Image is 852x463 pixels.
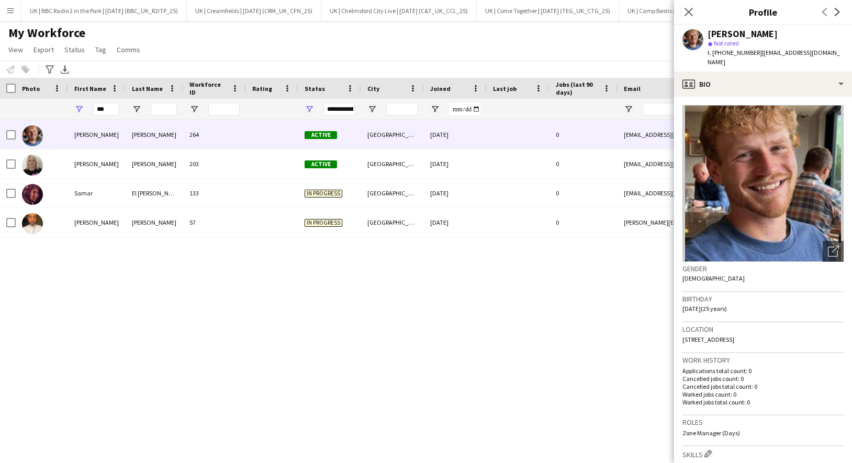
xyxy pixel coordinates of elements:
[550,120,618,149] div: 0
[29,43,58,56] a: Export
[550,179,618,207] div: 0
[4,43,27,56] a: View
[674,72,852,97] div: Bio
[132,85,163,92] span: Last Name
[624,85,641,92] span: Email
[424,208,487,237] div: [DATE]
[64,45,85,54] span: Status
[74,85,106,92] span: First Name
[477,1,619,21] button: UK | Come Together | [DATE] (TEG_UK_CTG_25)
[113,43,144,56] a: Comms
[714,39,739,47] span: Not rated
[367,85,379,92] span: City
[305,105,314,114] button: Open Filter Menu
[618,208,827,237] div: [PERSON_NAME][EMAIL_ADDRESS][DOMAIN_NAME]
[43,63,56,76] app-action-btn: Advanced filters
[361,120,424,149] div: [GEOGRAPHIC_DATA]
[68,208,126,237] div: [PERSON_NAME]
[708,49,762,56] span: t. [PHONE_NUMBER]
[618,120,827,149] div: [EMAIL_ADDRESS][DOMAIN_NAME]
[305,219,342,227] span: In progress
[618,149,827,178] div: [EMAIL_ADDRESS][DOMAIN_NAME]
[22,85,40,92] span: Photo
[367,105,377,114] button: Open Filter Menu
[59,63,71,76] app-action-btn: Export XLSX
[682,418,844,427] h3: Roles
[22,155,43,176] img: Samantha Archer
[95,45,106,54] span: Tag
[189,80,227,96] span: Workforce ID
[187,1,321,21] button: UK | Creamfields | [DATE] (CRM_UK_CFN_25)
[556,80,599,96] span: Jobs (last 90 days)
[493,85,517,92] span: Last job
[305,85,325,92] span: Status
[682,335,734,343] span: [STREET_ADDRESS]
[430,105,440,114] button: Open Filter Menu
[424,120,487,149] div: [DATE]
[305,160,337,168] span: Active
[361,208,424,237] div: [GEOGRAPHIC_DATA]
[682,355,844,365] h3: Work history
[68,149,126,178] div: [PERSON_NAME]
[682,367,844,375] p: Applications total count: 0
[682,294,844,304] h3: Birthday
[60,43,89,56] a: Status
[550,208,618,237] div: 0
[22,184,43,205] img: Samar El Khoury
[22,125,43,146] img: Sam Fearon
[305,131,337,139] span: Active
[361,149,424,178] div: [GEOGRAPHIC_DATA]
[93,103,119,115] input: First Name Filter Input
[22,213,43,234] img: Samer Omer
[682,105,844,262] img: Crew avatar or photo
[682,390,844,398] p: Worked jobs count: 0
[682,375,844,383] p: Cancelled jobs count: 0
[91,43,110,56] a: Tag
[74,105,84,114] button: Open Filter Menu
[151,103,177,115] input: Last Name Filter Input
[126,149,183,178] div: [PERSON_NAME]
[682,264,844,273] h3: Gender
[682,429,740,437] span: Zone Manager (Days)
[619,1,830,21] button: UK | Camp Bestival [GEOGRAPHIC_DATA] | [DATE] (SFG/ APL_UK_CBS_25)
[682,305,727,312] span: [DATE] (25 years)
[189,105,199,114] button: Open Filter Menu
[305,190,342,198] span: In progress
[68,120,126,149] div: [PERSON_NAME]
[183,208,246,237] div: 57
[643,103,821,115] input: Email Filter Input
[21,1,187,21] button: UK | BBC Radio 2 in the Park | [DATE] (BBC_UK_R2ITP_25)
[449,103,480,115] input: Joined Filter Input
[682,325,844,334] h3: Location
[321,1,477,21] button: UK | Chelmsford City Live | [DATE] (C&T_UK_CCL_25)
[386,103,418,115] input: City Filter Input
[682,398,844,406] p: Worked jobs total count: 0
[708,49,840,66] span: | [EMAIL_ADDRESS][DOMAIN_NAME]
[624,105,633,114] button: Open Filter Menu
[674,5,852,19] h3: Profile
[33,45,54,54] span: Export
[823,241,844,262] div: Open photos pop-in
[708,29,778,39] div: [PERSON_NAME]
[117,45,140,54] span: Comms
[424,149,487,178] div: [DATE]
[132,105,141,114] button: Open Filter Menu
[126,120,183,149] div: [PERSON_NAME]
[126,208,183,237] div: [PERSON_NAME]
[126,179,183,207] div: El [PERSON_NAME]
[430,85,451,92] span: Joined
[618,179,827,207] div: [EMAIL_ADDRESS][DOMAIN_NAME]
[550,149,618,178] div: 0
[8,45,23,54] span: View
[68,179,126,207] div: Samar
[183,120,246,149] div: 264
[183,179,246,207] div: 133
[252,85,272,92] span: Rating
[208,103,240,115] input: Workforce ID Filter Input
[8,25,85,41] span: My Workforce
[682,274,745,282] span: [DEMOGRAPHIC_DATA]
[183,149,246,178] div: 203
[682,448,844,459] h3: Skills
[682,383,844,390] p: Cancelled jobs total count: 0
[361,179,424,207] div: [GEOGRAPHIC_DATA]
